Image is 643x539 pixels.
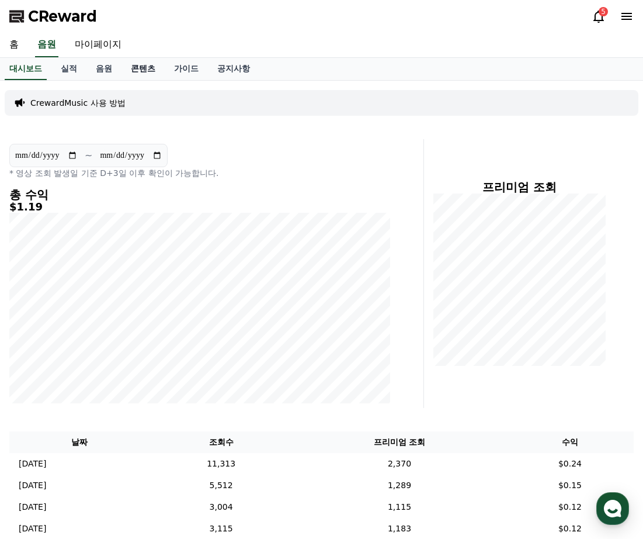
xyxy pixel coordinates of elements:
td: 5,512 [150,475,293,496]
th: 수익 [506,431,634,453]
a: 음원 [35,33,58,57]
a: 가이드 [165,58,208,80]
a: 대시보드 [5,58,47,80]
a: 실적 [51,58,86,80]
td: 2,370 [293,453,506,475]
td: 1,115 [293,496,506,518]
p: * 영상 조회 발생일 기준 D+3일 이후 확인이 가능합니다. [9,167,391,179]
a: CReward [9,7,97,26]
a: 콘텐츠 [121,58,165,80]
th: 날짜 [9,431,150,453]
p: [DATE] [19,523,46,535]
p: [DATE] [19,501,46,513]
h5: $1.19 [9,201,391,213]
span: 대화 [107,389,121,398]
a: CrewardMusic 사용 방법 [30,97,126,109]
span: CReward [28,7,97,26]
a: 홈 [4,371,77,400]
td: 11,313 [150,453,293,475]
p: [DATE] [19,479,46,492]
a: 대화 [77,371,151,400]
td: $0.15 [506,475,634,496]
th: 조회수 [150,431,293,453]
a: 5 [592,9,606,23]
a: 마이페이지 [65,33,131,57]
span: 홈 [37,388,44,398]
td: $0.24 [506,453,634,475]
td: $0.12 [506,496,634,518]
a: 음원 [86,58,121,80]
a: 설정 [151,371,224,400]
td: 1,289 [293,475,506,496]
a: 공지사항 [208,58,259,80]
h4: 총 수익 [9,188,391,201]
h4: 프리미엄 조회 [433,181,606,194]
p: ~ [85,148,92,163]
th: 프리미엄 조회 [293,431,506,453]
td: 3,004 [150,496,293,518]
p: [DATE] [19,458,46,470]
div: 5 [599,7,608,16]
span: 설정 [180,388,194,398]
